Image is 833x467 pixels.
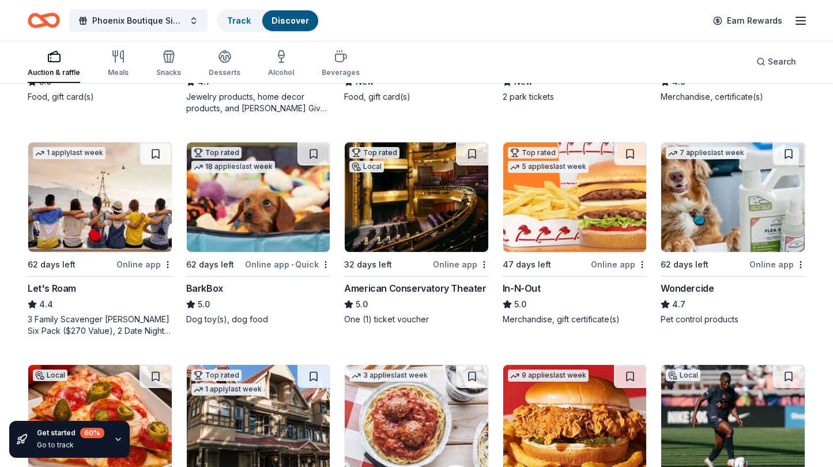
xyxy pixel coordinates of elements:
[80,428,104,438] div: 60 %
[591,257,647,272] div: Online app
[116,257,172,272] div: Online app
[344,314,489,325] div: One (1) ticket voucher
[349,161,384,172] div: Local
[69,9,208,32] button: Phoenix Boutique Sip & Shop
[92,14,184,28] span: Phoenix Boutique Sip & Shop
[28,314,172,337] div: 3 Family Scavenger [PERSON_NAME] Six Pack ($270 Value), 2 Date Night Scavenger [PERSON_NAME] Two ...
[28,142,172,337] a: Image for Let's Roam1 applylast week62 days leftOnline appLet's Roam4.43 Family Scavenger [PERSON...
[508,370,589,382] div: 9 applies last week
[191,383,264,396] div: 1 apply last week
[28,45,80,83] button: Auction & raffle
[191,161,275,173] div: 18 applies last week
[198,297,210,311] span: 5.0
[28,68,80,77] div: Auction & raffle
[672,297,685,311] span: 4.7
[503,142,647,252] img: Image for In-N-Out
[33,370,67,381] div: Local
[344,91,489,103] div: Food, gift card(s)
[503,91,647,103] div: 2 park tickets
[661,281,714,295] div: Wondercide
[156,68,181,77] div: Snacks
[706,10,789,31] a: Earn Rewards
[666,370,700,381] div: Local
[503,281,541,295] div: In-N-Out
[433,257,489,272] div: Online app
[28,91,172,103] div: Food, gift card(s)
[191,147,242,159] div: Top rated
[356,297,368,311] span: 5.0
[349,147,399,159] div: Top rated
[514,297,526,311] span: 5.0
[186,142,331,325] a: Image for BarkBoxTop rated18 applieslast week62 days leftOnline app•QuickBarkBox5.0Dog toy(s), do...
[268,45,294,83] button: Alcohol
[227,16,251,25] a: Track
[747,50,805,73] button: Search
[749,257,805,272] div: Online app
[186,91,331,114] div: Jewelry products, home decor products, and [PERSON_NAME] Gives Back event in-store or online (or ...
[349,370,430,382] div: 3 applies last week
[345,142,488,252] img: Image for American Conservatory Theater
[661,142,805,252] img: Image for Wondercide
[661,91,805,103] div: Merchandise, certificate(s)
[508,147,558,159] div: Top rated
[344,281,486,295] div: American Conservatory Theater
[156,45,181,83] button: Snacks
[272,16,309,25] a: Discover
[37,428,104,438] div: Get started
[322,45,360,83] button: Beverages
[209,68,240,77] div: Desserts
[28,142,172,252] img: Image for Let's Roam
[186,314,331,325] div: Dog toy(s), dog food
[768,55,796,69] span: Search
[186,281,223,295] div: BarkBox
[191,370,242,381] div: Top rated
[245,257,330,272] div: Online app Quick
[344,142,489,325] a: Image for American Conservatory TheaterTop ratedLocal32 days leftOnline appAmerican Conservatory ...
[37,440,104,450] div: Go to track
[322,68,360,77] div: Beverages
[217,9,319,32] button: TrackDiscover
[28,281,76,295] div: Let's Roam
[666,147,747,159] div: 7 applies last week
[108,68,129,77] div: Meals
[209,45,240,83] button: Desserts
[108,45,129,83] button: Meals
[344,258,392,272] div: 32 days left
[503,314,647,325] div: Merchandise, gift certificate(s)
[503,142,647,325] a: Image for In-N-OutTop rated5 applieslast week47 days leftOnline appIn-N-Out5.0Merchandise, gift c...
[186,258,234,272] div: 62 days left
[33,147,105,159] div: 1 apply last week
[503,258,551,272] div: 47 days left
[39,297,53,311] span: 4.4
[187,142,330,252] img: Image for BarkBox
[508,161,589,173] div: 5 applies last week
[661,258,708,272] div: 62 days left
[291,260,293,269] span: •
[28,7,60,34] a: Home
[268,68,294,77] div: Alcohol
[661,314,805,325] div: Pet control products
[28,258,76,272] div: 62 days left
[661,142,805,325] a: Image for Wondercide7 applieslast week62 days leftOnline appWondercide4.7Pet control products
